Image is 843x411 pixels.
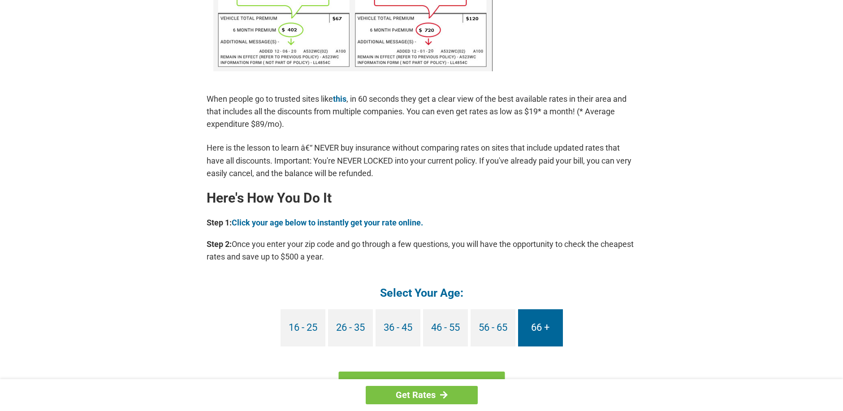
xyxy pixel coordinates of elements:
p: Once you enter your zip code and go through a few questions, you will have the opportunity to che... [207,238,637,263]
a: 46 - 55 [423,309,468,346]
p: Here is the lesson to learn â€“ NEVER buy insurance without comparing rates on sites that include... [207,142,637,179]
h2: Here's How You Do It [207,191,637,205]
a: 16 - 25 [281,309,325,346]
a: Find My Rate - Enter Zip Code [338,372,505,398]
a: this [333,94,346,104]
a: 56 - 65 [471,309,515,346]
b: Step 2: [207,239,232,249]
p: When people go to trusted sites like , in 60 seconds they get a clear view of the best available ... [207,93,637,130]
h4: Select Your Age: [207,286,637,300]
b: Step 1: [207,218,232,227]
a: 36 - 45 [376,309,420,346]
a: 66 + [518,309,563,346]
a: Click your age below to instantly get your rate online. [232,218,423,227]
a: 26 - 35 [328,309,373,346]
a: Get Rates [366,386,478,404]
